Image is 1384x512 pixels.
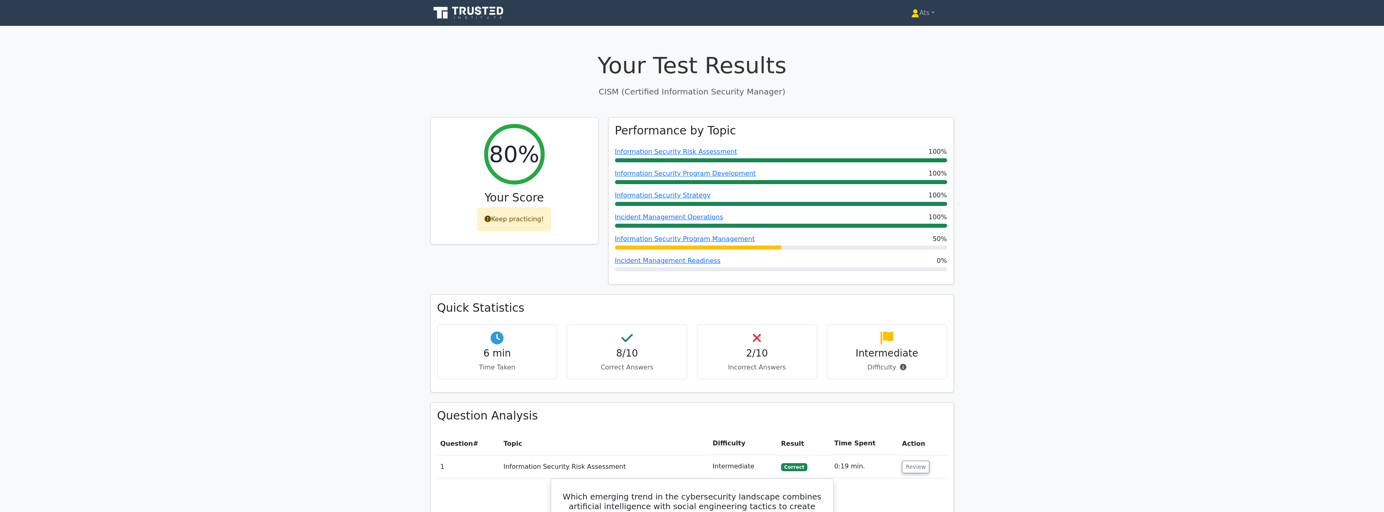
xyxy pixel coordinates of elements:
[440,440,473,447] span: Question
[937,256,947,266] span: 0%
[834,348,940,359] h4: Intermediate
[430,86,954,98] p: CISM (Certified Information Security Manager)
[831,455,899,478] td: 0:19 min.
[899,432,947,455] th: Action
[430,52,954,79] h1: Your Test Results
[615,191,711,199] a: Information Security Strategy
[615,257,720,264] a: Incident Management Readiness
[574,363,680,372] p: Correct Answers
[437,191,592,205] h3: Your Score
[437,455,500,478] td: 1
[929,191,947,200] span: 100%
[615,124,736,138] h3: Performance by Topic
[710,455,778,478] td: Intermediate
[781,463,807,471] span: Correct
[929,147,947,157] span: 100%
[615,170,756,177] a: Information Security Program Development
[444,348,551,359] h4: 6 min
[933,234,947,244] span: 50%
[437,432,500,455] th: #
[704,363,811,372] p: Incorrect Answers
[710,432,778,455] th: Difficulty
[831,432,899,455] th: Time Spent
[929,212,947,222] span: 100%
[615,235,755,243] a: Information Security Program Management
[615,213,723,221] a: Incident Management Operations
[834,363,940,372] p: Difficulty
[478,208,551,231] div: Keep practicing!
[444,363,551,372] p: Time Taken
[437,301,947,315] h3: Quick Statistics
[704,348,811,359] h4: 2/10
[929,169,947,178] span: 100%
[489,141,539,168] h2: 80%
[574,348,680,359] h4: 8/10
[500,455,710,478] td: Information Security Risk Assessment
[615,148,737,155] a: Information Security Risk Assessment
[902,461,929,473] button: Review
[437,409,947,423] h3: Question Analysis
[778,432,831,455] th: Result
[892,5,954,21] a: Ats
[500,432,710,455] th: Topic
